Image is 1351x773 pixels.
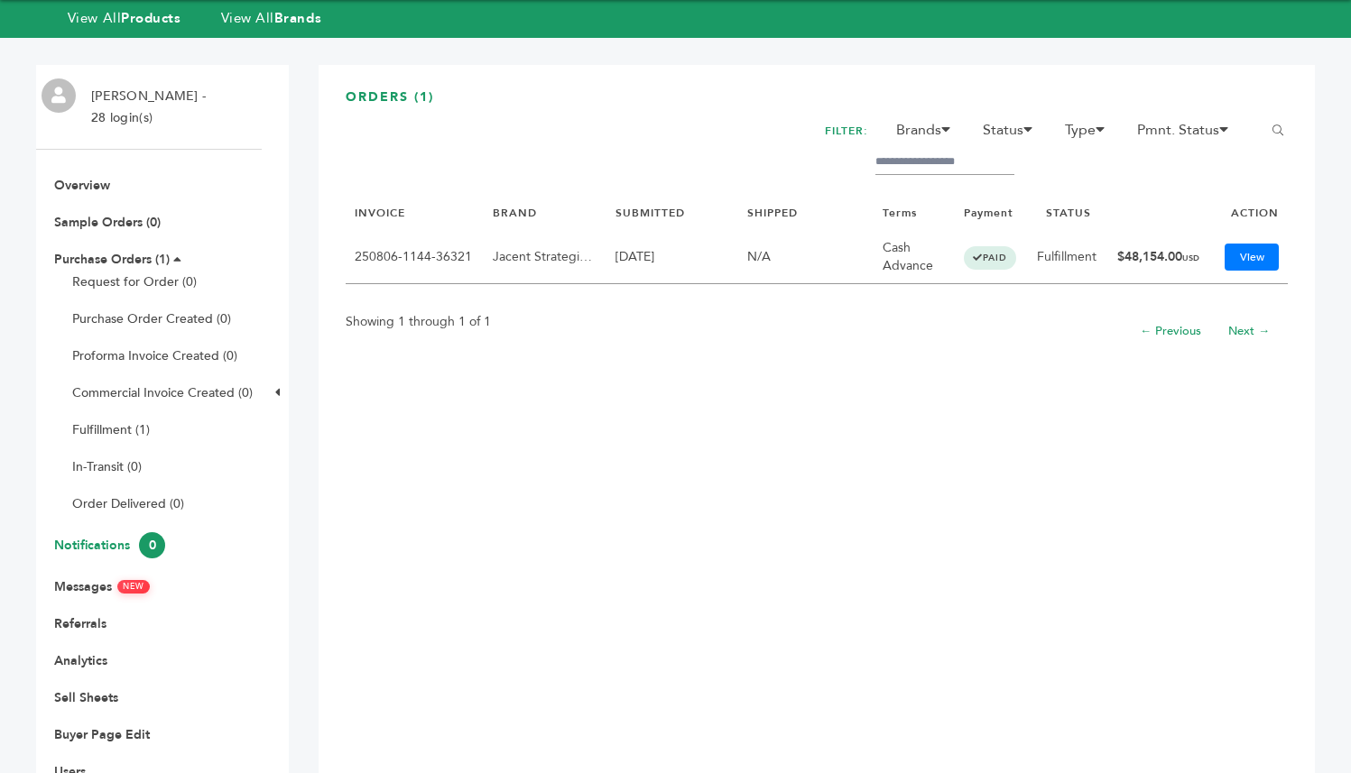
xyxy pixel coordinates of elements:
td: Cash Advance [874,230,955,284]
td: Jacent Strategic Manufacturing, LLC [484,230,606,284]
a: View AllBrands [221,9,322,27]
a: Fulfillment (1) [72,421,150,438]
span: PAID [964,246,1016,270]
a: Proforma Invoice Created (0) [72,347,237,364]
a: BRAND [493,206,537,220]
li: Status [974,119,1052,150]
th: STATUS [1028,197,1108,230]
a: Next → [1228,323,1270,339]
li: [PERSON_NAME] - 28 login(s) [82,86,210,129]
li: Brands [887,119,970,150]
a: Overview [54,177,110,194]
a: Purchase Orders (1) [54,251,170,268]
td: N/A [738,230,874,284]
strong: Products [121,9,180,27]
a: Referrals [54,615,106,632]
li: Type [1056,119,1124,150]
td: $48,154.00 [1108,230,1212,284]
a: ← Previous [1140,323,1201,339]
a: Payment [964,206,1013,220]
a: Order Delivered (0) [72,495,184,512]
a: 250806-1144-36321 [355,248,472,265]
a: Buyer Page Edit [54,726,150,743]
a: INVOICE [355,206,405,220]
a: Purchase Order Created (0) [72,310,231,327]
a: MessagesNEW [54,578,150,595]
li: Pmnt. Status [1128,119,1248,150]
span: USD [1182,253,1199,263]
h2: FILTER: [825,119,868,143]
img: profile.png [42,78,76,113]
td: Fulfillment [1028,230,1108,284]
a: View [1225,244,1279,271]
a: SHIPPED [747,206,798,220]
span: 0 [139,532,165,558]
a: View AllProducts [68,9,181,27]
a: In-Transit (0) [72,458,142,475]
a: Sample Orders (0) [54,214,161,231]
a: Terms [883,206,917,220]
input: Filter by keywords [875,150,1014,175]
a: Commercial Invoice Created (0) [72,384,253,401]
p: Showing 1 through 1 of 1 [346,311,491,333]
strong: Brands [274,9,321,27]
a: Sell Sheets [54,689,118,706]
a: Notifications0 [54,537,165,554]
h3: ORDERS (1) [346,88,1288,120]
td: [DATE] [606,230,738,284]
a: SUBMITTED [615,206,685,220]
a: Analytics [54,652,107,669]
a: Request for Order (0) [72,273,197,290]
span: NEW [117,580,150,594]
th: ACTION [1213,197,1288,230]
